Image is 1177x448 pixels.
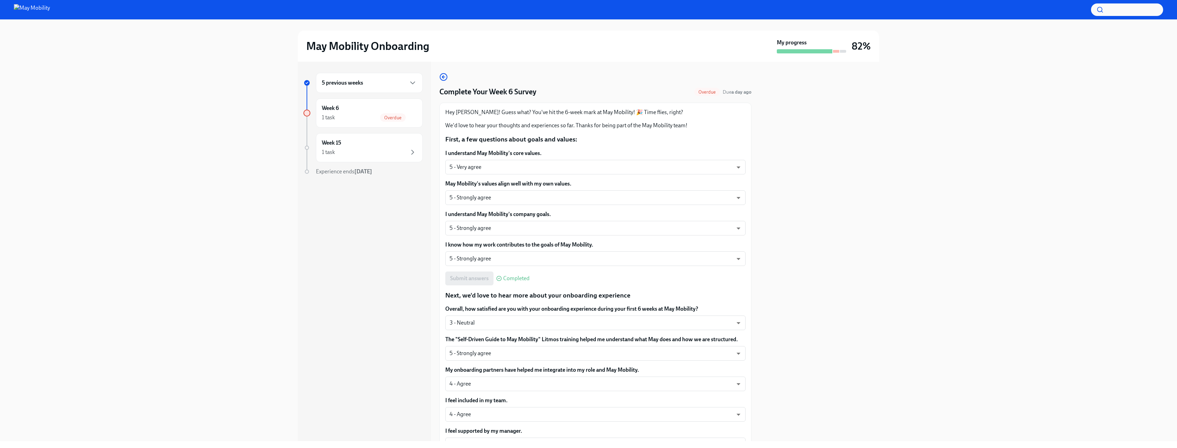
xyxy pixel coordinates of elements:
[322,104,339,112] h6: Week 6
[322,148,335,156] div: 1 task
[777,39,807,46] strong: My progress
[723,89,751,95] span: Due
[306,39,429,53] h2: May Mobility Onboarding
[445,160,746,174] div: 5 - Very agree
[445,366,746,374] label: My onboarding partners have helped me integrate into my role and May Mobility.
[303,133,423,162] a: Week 151 task
[380,115,406,120] span: Overdue
[445,109,746,116] p: Hey [PERSON_NAME]! Guess what? You've hit the 6-week mark at May Mobility! 🎉 Time flies, right?
[445,210,746,218] label: I understand May Mobility's company goals.
[852,40,871,52] h3: 82%
[445,241,746,249] label: I know how my work contributes to the goals of May Mobility.
[731,89,751,95] strong: a day ago
[445,336,746,343] label: The "Self-Driven Guide to May Mobility" Litmos training helped me understand what May does and ho...
[316,73,423,93] div: 5 previous weeks
[503,276,530,281] span: Completed
[445,190,746,205] div: 5 - Strongly agree
[322,79,363,87] h6: 5 previous weeks
[303,98,423,128] a: Week 61 taskOverdue
[445,316,746,330] div: 3 - Neutral
[445,149,746,157] label: I understand May Mobility's core values.
[445,221,746,235] div: 5 - Strongly agree
[354,168,372,175] strong: [DATE]
[445,251,746,266] div: 5 - Strongly agree
[316,168,372,175] span: Experience ends
[723,89,751,95] span: September 17th, 2025 09:00
[694,89,720,95] span: Overdue
[322,114,335,121] div: 1 task
[14,4,50,15] img: May Mobility
[445,305,746,313] label: Overall, how satisfied are you with your onboarding experience during your first 6 weeks at May M...
[445,377,746,391] div: 4 - Agree
[445,407,746,422] div: 4 - Agree
[439,87,536,97] h4: Complete Your Week 6 Survey
[445,291,746,300] p: Next, we'd love to hear more about your onboarding experience
[322,139,341,147] h6: Week 15
[445,427,746,435] label: I feel supported by my manager.
[445,397,746,404] label: I feel included in my team.
[445,346,746,361] div: 5 - Strongly agree
[445,135,746,144] p: First, a few questions about goals and values:
[445,180,746,188] label: May Mobility's values align well with my own values.
[445,122,746,129] p: We'd love to hear your thoughts and experiences so far. Thanks for being part of the May Mobility...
